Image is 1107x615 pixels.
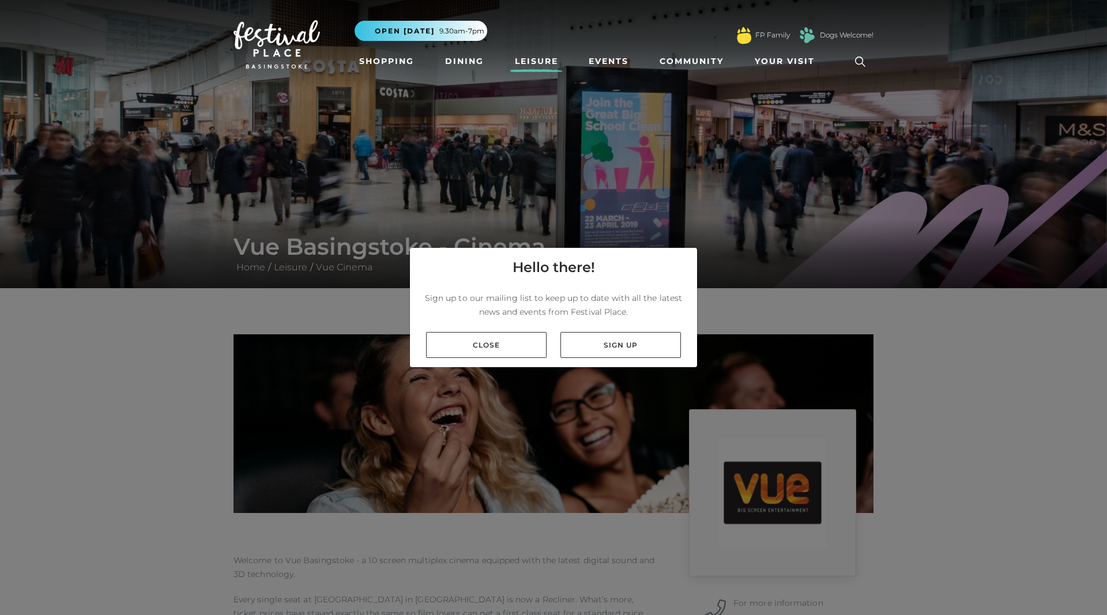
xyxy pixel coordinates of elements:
button: Open [DATE] 9.30am-7pm [355,21,487,41]
a: Your Visit [750,51,825,72]
a: FP Family [755,30,790,40]
a: Shopping [355,51,419,72]
a: Dogs Welcome! [820,30,873,40]
a: Dining [440,51,488,72]
h4: Hello there! [513,257,595,278]
span: Your Visit [755,55,815,67]
a: Sign up [560,332,681,358]
img: Festival Place Logo [234,20,320,69]
a: Community [655,51,728,72]
span: 9.30am-7pm [439,26,484,36]
a: Leisure [510,51,563,72]
span: Open [DATE] [375,26,435,36]
a: Events [584,51,633,72]
p: Sign up to our mailing list to keep up to date with all the latest news and events from Festival ... [419,291,688,319]
a: Close [426,332,547,358]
